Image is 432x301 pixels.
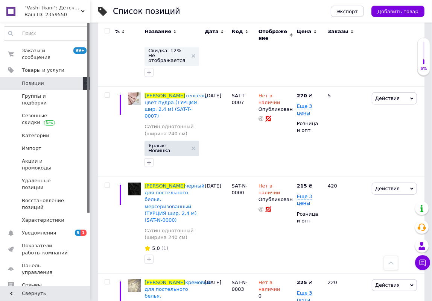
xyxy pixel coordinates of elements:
[297,93,307,98] b: 270
[145,227,201,241] a: Сатин однотонный (ширина 240 см)
[231,183,247,195] span: SAT-N-0000
[323,177,370,274] div: 420
[22,145,41,152] span: Импорт
[22,217,64,224] span: Характеристики
[145,123,201,137] a: Сатин однотонный (ширина 240 см)
[145,280,185,285] span: [PERSON_NAME]
[375,282,400,288] span: Действия
[375,186,400,191] span: Действия
[231,28,243,35] span: Код
[22,93,70,106] span: Группы и подборки
[259,28,288,42] span: Отображение
[418,66,430,71] div: 5%
[75,230,81,236] span: 5
[145,183,204,223] span: черный для постельного белья, мерсеризованный (ТУРЦИЯ шир. 2,4 м) (SAT-N-0000)
[297,120,321,134] div: Розница и опт
[328,28,348,35] span: Заказы
[259,93,280,107] span: Нет в наличии
[22,158,70,171] span: Акции и промокоды
[24,5,81,11] span: "Vashi-tkani": Детские ткани и фурнитура для шитья и рукоделия!
[22,197,70,211] span: Восстановление позиций
[22,282,42,289] span: Отзывы
[415,255,430,270] button: Чат с покупателем
[145,93,207,119] a: [PERSON_NAME]тенсель, цвет пудра (ТУРЦИЯ шир. 2,4 м) (SAT-T-0007)
[22,80,44,87] span: Позиции
[331,6,364,17] button: Экспорт
[297,211,321,224] div: Розница и опт
[297,92,312,99] div: ₴
[148,48,188,63] span: Скидка: 12% Не отображается
[203,86,230,177] div: [DATE]
[152,245,160,251] span: 5.0
[128,183,141,195] img: Сатин черный для постельного белья, мерсеризованный (ТУРЦИЯ шир. 2,4 м) (SAT-N-0000)
[22,262,70,276] span: Панель управления
[259,106,293,113] div: Опубликован
[22,242,70,256] span: Показатели работы компании
[259,183,280,198] span: Нет в наличии
[259,196,293,203] div: Опубликован
[297,103,312,116] span: Еще 3 цены
[145,28,171,35] span: Название
[4,27,88,40] input: Поиск
[22,67,64,74] span: Товары и услуги
[113,8,180,15] div: Список позиций
[81,230,87,236] span: 1
[337,9,358,14] span: Экспорт
[231,280,247,292] span: SAT-N-0003
[377,9,418,14] span: Добавить товар
[297,279,312,286] div: ₴
[115,28,120,35] span: %
[128,279,141,292] img: Сатин кремовый для постельного белья, мерсеризованный (ТУРЦИЯ шир. 2,4 м) (SAT-FR-0003)
[24,11,90,18] div: Ваш ID: 2359550
[297,28,312,35] span: Цена
[297,280,307,285] b: 225
[323,86,370,177] div: 5
[22,132,49,139] span: Категории
[371,6,424,17] button: Добавить товар
[22,112,70,126] span: Сезонные скидки
[297,183,312,189] div: ₴
[297,183,307,189] b: 215
[148,143,188,153] span: Ярлык: Новинка
[22,230,56,236] span: Уведомления
[73,47,87,54] span: 99+
[145,183,204,223] a: [PERSON_NAME]черный для постельного белья, мерсеризованный (ТУРЦИЯ шир. 2,4 м) (SAT-N-0000)
[375,95,400,101] span: Действия
[22,177,70,191] span: Удаленные позиции
[203,177,230,274] div: [DATE]
[128,92,141,105] img: Сатин тенсель, цвет пудра (ТУРЦИЯ шир. 2,4 м) (SAT-T-0007)
[259,280,280,294] span: Нет в наличии
[145,183,185,189] span: [PERSON_NAME]
[22,47,70,61] span: Заказы и сообщения
[161,245,168,251] span: (1)
[205,28,219,35] span: Дата
[231,93,246,105] span: SAT-T-0007
[259,279,293,300] div: 0
[145,93,185,98] span: [PERSON_NAME]
[297,194,312,206] span: Еще 3 цены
